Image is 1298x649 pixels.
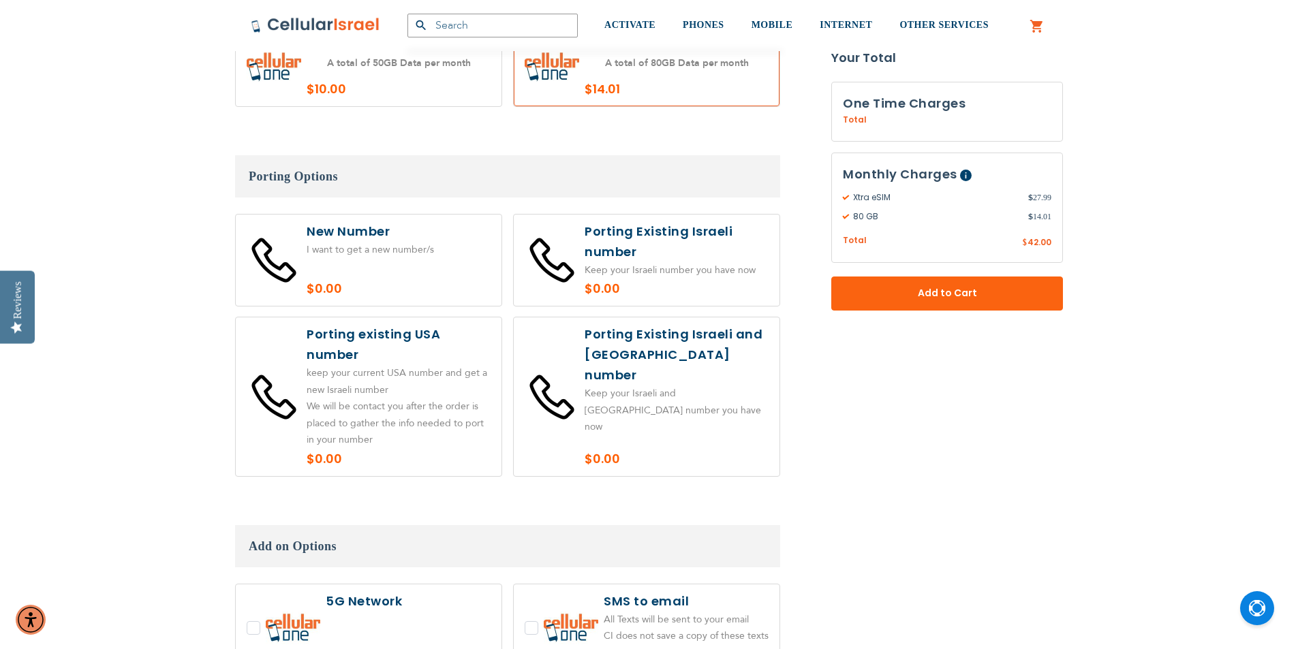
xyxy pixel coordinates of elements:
span: Xtra eSIM [843,191,1028,204]
strong: Your Total [831,48,1063,68]
span: Total [843,234,867,247]
h3: One Time Charges [843,93,1051,114]
span: 14.01 [1028,210,1051,223]
span: Help [960,170,972,181]
span: Monthly Charges [843,165,957,183]
span: $ [1028,210,1033,223]
span: $ [1022,237,1027,249]
span: PHONES [683,20,724,30]
span: 80 GB [843,210,1028,223]
div: Reviews [12,281,24,319]
img: Cellular Israel Logo [251,17,380,33]
input: Search [407,14,578,37]
span: OTHER SERVICES [899,20,989,30]
span: Add on Options [249,539,337,553]
span: Porting Options [249,170,338,183]
span: Total [843,114,867,126]
button: Add to Cart [831,276,1063,311]
span: 27.99 [1028,191,1051,204]
span: ACTIVATE [604,20,655,30]
span: $ [1028,191,1033,204]
span: MOBILE [752,20,793,30]
div: Accessibility Menu [16,605,46,635]
span: INTERNET [820,20,872,30]
span: 42.00 [1027,236,1051,248]
span: Add to Cart [876,286,1018,300]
